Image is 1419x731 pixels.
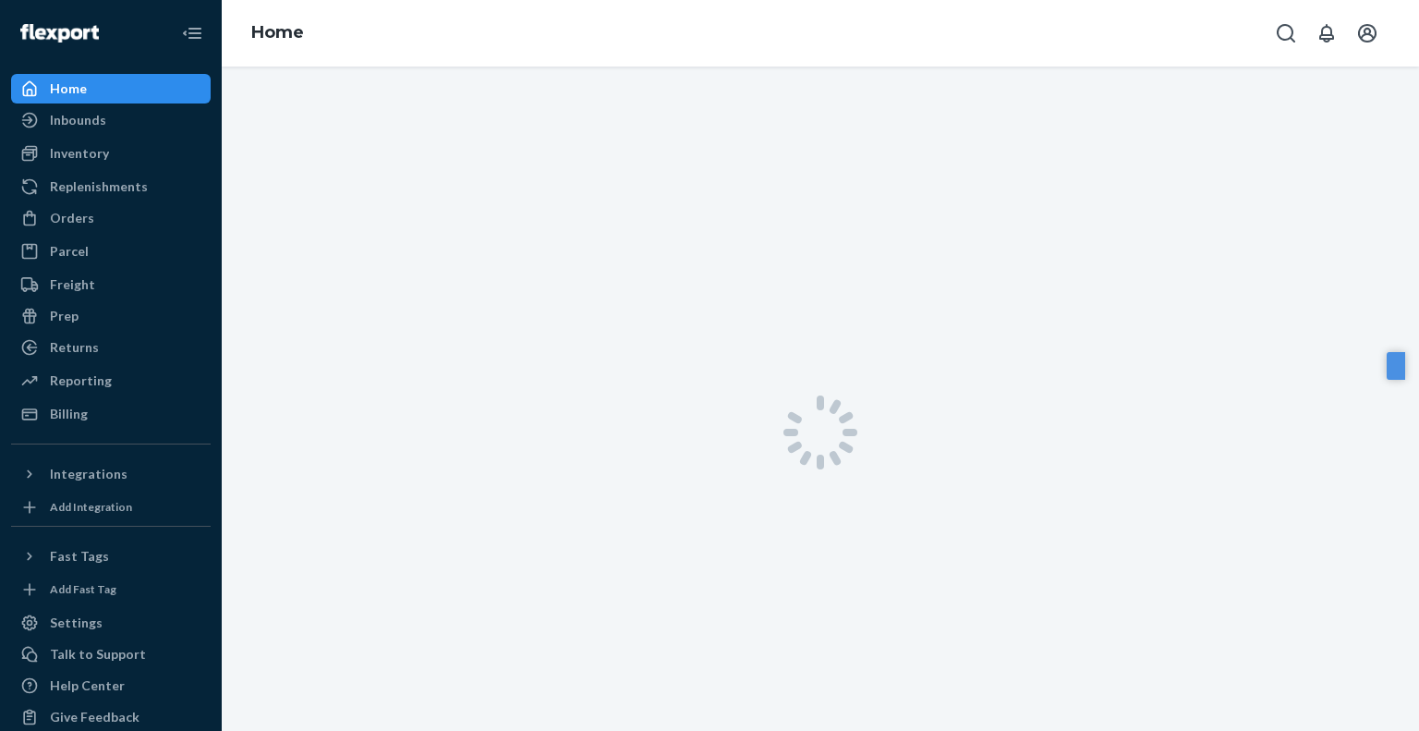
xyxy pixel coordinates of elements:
[50,242,89,261] div: Parcel
[50,338,99,357] div: Returns
[11,608,211,638] a: Settings
[50,79,87,98] div: Home
[50,209,94,227] div: Orders
[11,301,211,331] a: Prep
[50,708,139,726] div: Give Feedback
[20,24,99,43] img: Flexport logo
[11,671,211,701] a: Help Center
[50,405,88,423] div: Billing
[236,6,319,60] ol: breadcrumbs
[174,15,211,52] button: Close Navigation
[11,542,211,571] button: Fast Tags
[11,74,211,104] a: Home
[50,372,112,390] div: Reporting
[50,177,148,196] div: Replenishments
[11,105,211,135] a: Inbounds
[11,203,211,233] a: Orders
[1349,15,1386,52] button: Open account menu
[11,237,211,266] a: Parcel
[11,399,211,429] a: Billing
[1267,15,1304,52] button: Open Search Box
[50,645,146,664] div: Talk to Support
[11,270,211,299] a: Freight
[50,499,132,515] div: Add Integration
[11,333,211,362] a: Returns
[251,22,304,43] a: Home
[50,614,103,632] div: Settings
[50,547,109,566] div: Fast Tags
[11,366,211,396] a: Reporting
[11,459,211,489] button: Integrations
[50,275,95,294] div: Freight
[50,581,116,597] div: Add Fast Tag
[50,111,106,129] div: Inbounds
[50,465,127,483] div: Integrations
[50,307,79,325] div: Prep
[11,579,211,601] a: Add Fast Tag
[11,496,211,518] a: Add Integration
[11,139,211,168] a: Inventory
[50,144,109,163] div: Inventory
[11,172,211,201] a: Replenishments
[1308,15,1345,52] button: Open notifications
[11,640,211,669] button: Talk to Support
[50,676,125,695] div: Help Center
